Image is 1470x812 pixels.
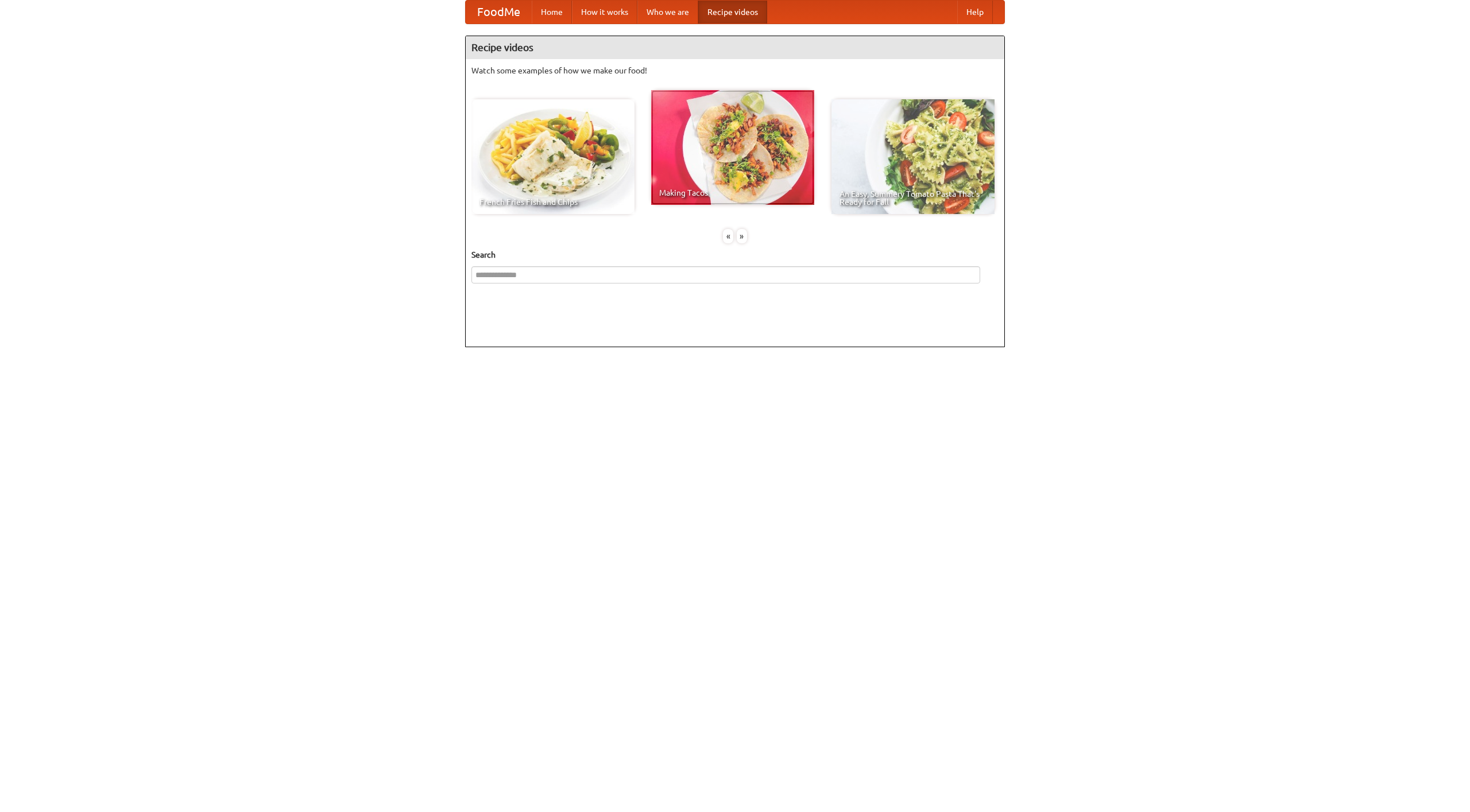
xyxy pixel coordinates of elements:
[479,198,626,206] span: French Fries Fish and Chips
[471,99,635,214] a: French Fries Fish and Chips
[737,229,747,243] div: »
[471,249,999,261] h5: Search
[651,90,814,205] a: Making Tacos
[572,1,637,24] a: How it works
[637,1,698,24] a: Who we are
[471,65,999,76] p: Watch some examples of how we make our food!
[957,1,993,24] a: Help
[466,36,1004,59] h4: Recipe videos
[532,1,572,24] a: Home
[698,1,767,24] a: Recipe videos
[840,190,987,206] span: An Easy, Summery Tomato Pasta That's Ready for Fall
[466,1,532,24] a: FoodMe
[659,189,806,197] span: Making Tacos
[723,229,733,243] div: «
[831,99,995,214] a: An Easy, Summery Tomato Pasta That's Ready for Fall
